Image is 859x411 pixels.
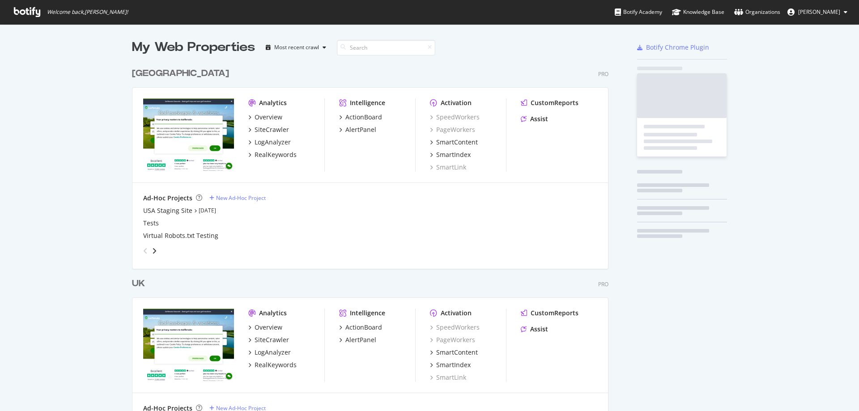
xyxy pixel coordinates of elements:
a: SiteCrawler [248,125,289,134]
div: SmartContent [436,348,478,357]
div: Botify Academy [615,8,662,17]
a: New Ad-Hoc Project [209,194,266,202]
div: Analytics [259,309,287,318]
div: Knowledge Base [672,8,724,17]
img: www.golfbreaks.com/en-us/ [143,98,234,171]
a: Tests [143,219,159,228]
div: Analytics [259,98,287,107]
div: Overview [255,113,282,122]
a: CustomReports [521,98,578,107]
div: Overview [255,323,282,332]
a: SpeedWorkers [430,323,480,332]
div: ActionBoard [345,323,382,332]
div: CustomReports [531,309,578,318]
div: SiteCrawler [255,125,289,134]
a: SmartIndex [430,150,471,159]
div: UK [132,277,145,290]
div: Most recent crawl [274,45,319,50]
div: Pro [598,280,608,288]
div: CustomReports [531,98,578,107]
div: Activation [441,309,472,318]
a: RealKeywords [248,360,297,369]
a: Overview [248,323,282,332]
span: Louisa Haskett [798,8,840,16]
input: Search [337,40,435,55]
a: UK [132,277,149,290]
a: PageWorkers [430,335,475,344]
div: LogAnalyzer [255,348,291,357]
div: SmartIndex [436,360,471,369]
div: angle-right [151,246,157,255]
div: AlertPanel [345,125,376,134]
a: LogAnalyzer [248,348,291,357]
div: LogAnalyzer [255,138,291,147]
a: USA Staging Site [143,206,192,215]
a: ActionBoard [339,113,382,122]
a: SmartLink [430,163,466,172]
a: LogAnalyzer [248,138,291,147]
img: www.golfbreaks.com/en-gb/ [143,309,234,381]
a: SpeedWorkers [430,113,480,122]
div: Intelligence [350,309,385,318]
a: SmartContent [430,348,478,357]
a: SmartIndex [430,360,471,369]
a: Assist [521,325,548,334]
a: RealKeywords [248,150,297,159]
a: [DATE] [199,207,216,214]
div: Activation [441,98,472,107]
div: Assist [530,325,548,334]
a: Overview [248,113,282,122]
a: ActionBoard [339,323,382,332]
div: Pro [598,70,608,78]
div: SiteCrawler [255,335,289,344]
a: SmartContent [430,138,478,147]
a: PageWorkers [430,125,475,134]
a: CustomReports [521,309,578,318]
div: My Web Properties [132,38,255,56]
div: SmartIndex [436,150,471,159]
div: RealKeywords [255,360,297,369]
div: New Ad-Hoc Project [216,194,266,202]
div: Botify Chrome Plugin [646,43,709,52]
a: Botify Chrome Plugin [637,43,709,52]
a: Assist [521,114,548,123]
div: Ad-Hoc Projects [143,194,192,203]
div: Intelligence [350,98,385,107]
button: Most recent crawl [262,40,330,55]
button: [PERSON_NAME] [780,5,855,19]
div: angle-left [140,244,151,258]
a: AlertPanel [339,335,376,344]
div: RealKeywords [255,150,297,159]
a: [GEOGRAPHIC_DATA] [132,67,233,80]
div: AlertPanel [345,335,376,344]
a: Virtual Robots.txt Testing [143,231,218,240]
div: SmartContent [436,138,478,147]
span: Welcome back, [PERSON_NAME] ! [47,8,128,16]
a: AlertPanel [339,125,376,134]
a: SiteCrawler [248,335,289,344]
div: ActionBoard [345,113,382,122]
a: SmartLink [430,373,466,382]
div: [GEOGRAPHIC_DATA] [132,67,229,80]
div: Organizations [734,8,780,17]
div: Assist [530,114,548,123]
